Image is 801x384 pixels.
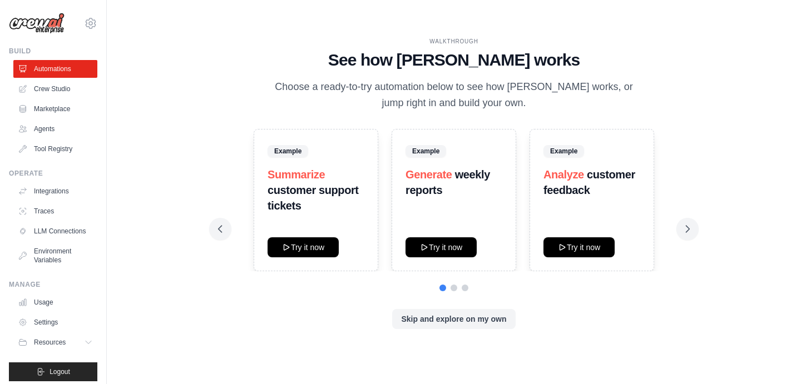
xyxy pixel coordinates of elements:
[9,47,97,56] div: Build
[268,237,339,257] button: Try it now
[9,13,65,34] img: Logo
[543,168,584,181] span: Analyze
[406,237,477,257] button: Try it now
[406,168,452,181] span: Generate
[13,182,97,200] a: Integrations
[34,338,66,347] span: Resources
[268,168,325,181] span: Summarize
[9,169,97,178] div: Operate
[13,313,97,331] a: Settings
[13,202,97,220] a: Traces
[50,367,70,376] span: Logout
[9,362,97,381] button: Logout
[218,50,690,70] h1: See how [PERSON_NAME] works
[13,80,97,98] a: Crew Studio
[543,168,635,196] strong: customer feedback
[13,333,97,351] button: Resources
[218,37,690,46] div: WALKTHROUGH
[268,145,308,157] span: Example
[9,280,97,289] div: Manage
[13,100,97,118] a: Marketplace
[13,222,97,240] a: LLM Connections
[13,293,97,311] a: Usage
[392,309,515,329] button: Skip and explore on my own
[13,120,97,138] a: Agents
[543,237,615,257] button: Try it now
[13,140,97,158] a: Tool Registry
[406,145,446,157] span: Example
[268,184,359,212] strong: customer support tickets
[267,79,641,112] p: Choose a ready-to-try automation below to see how [PERSON_NAME] works, or jump right in and build...
[13,242,97,269] a: Environment Variables
[406,168,490,196] strong: weekly reports
[13,60,97,78] a: Automations
[543,145,584,157] span: Example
